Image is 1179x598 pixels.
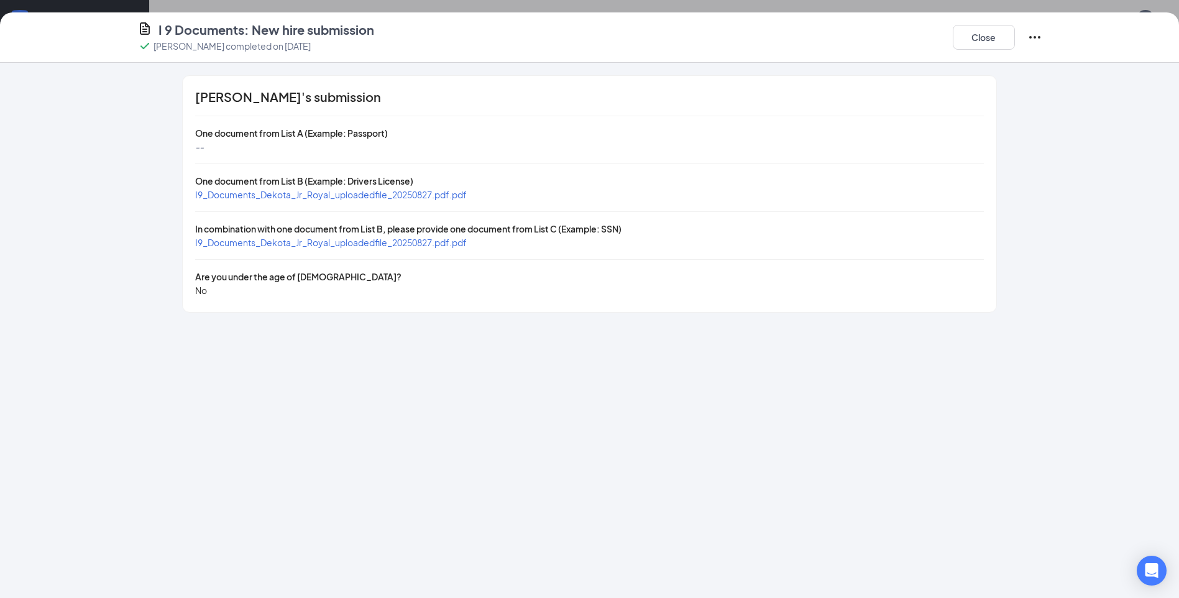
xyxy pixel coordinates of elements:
[195,189,467,200] a: I9_Documents_Dekota_Jr_Royal_uploadedfile_20250827.pdf.pdf
[1027,30,1042,45] svg: Ellipses
[137,21,152,36] svg: CustomFormIcon
[195,91,381,103] span: [PERSON_NAME]'s submission
[195,237,467,248] a: I9_Documents_Dekota_Jr_Royal_uploadedfile_20250827.pdf.pdf
[195,271,401,282] span: Are you under the age of [DEMOGRAPHIC_DATA]?
[195,141,204,152] span: --
[158,21,374,39] h4: I 9 Documents: New hire submission
[154,40,311,52] p: [PERSON_NAME] completed on [DATE]
[1137,556,1167,586] div: Open Intercom Messenger
[195,285,207,296] span: No
[195,175,413,186] span: One document from List B (Example: Drivers License)
[137,39,152,53] svg: Checkmark
[195,223,622,234] span: In combination with one document from List B, please provide one document from List C (Example: SSN)
[195,127,388,139] span: One document from List A (Example: Passport)
[953,25,1015,50] button: Close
